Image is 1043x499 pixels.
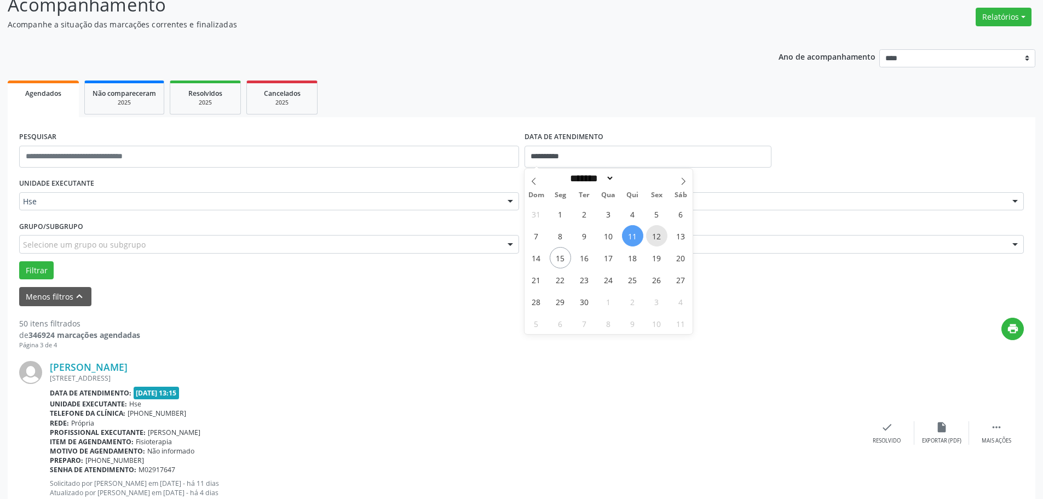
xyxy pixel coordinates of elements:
i: print [1007,323,1019,335]
div: 50 itens filtrados [19,318,140,329]
label: PESQUISAR [19,129,56,146]
span: Setembro 15, 2025 [550,247,571,268]
span: Outubro 3, 2025 [646,291,667,312]
span: Setembro 2, 2025 [574,203,595,225]
span: Setembro 5, 2025 [646,203,667,225]
span: Setembro 18, 2025 [622,247,643,268]
label: Grupo/Subgrupo [19,218,83,235]
label: UNIDADE EXECUTANTE [19,175,94,192]
span: Agosto 31, 2025 [526,203,547,225]
span: Qui [620,192,644,199]
span: Outubro 8, 2025 [598,313,619,334]
span: Setembro 7, 2025 [526,225,547,246]
span: Própria [71,418,94,428]
span: Outubro 10, 2025 [646,313,667,334]
i: check [881,421,893,433]
span: Setembro 1, 2025 [550,203,571,225]
b: Data de atendimento: [50,388,131,398]
span: Outubro 2, 2025 [622,291,643,312]
i: keyboard_arrow_up [73,290,85,302]
label: DATA DE ATENDIMENTO [525,129,603,146]
div: de [19,329,140,341]
span: Hse [23,196,497,207]
span: Outubro 9, 2025 [622,313,643,334]
span: Outubro 7, 2025 [574,313,595,334]
span: Setembro 24, 2025 [598,269,619,290]
select: Month [567,173,615,184]
span: Resolvidos [188,89,222,98]
span: [PERSON_NAME] [148,428,200,437]
span: Outubro 5, 2025 [526,313,547,334]
div: 2025 [255,99,309,107]
span: Outubro 11, 2025 [670,313,692,334]
b: Item de agendamento: [50,437,134,446]
span: Não compareceram [93,89,156,98]
span: Ter [572,192,596,199]
span: Outubro 6, 2025 [550,313,571,334]
span: Setembro 22, 2025 [550,269,571,290]
strong: 346924 marcações agendadas [28,330,140,340]
span: Agendados [25,89,61,98]
span: [PHONE_NUMBER] [85,456,144,465]
span: Hse [129,399,141,409]
button: Filtrar [19,261,54,280]
p: Solicitado por [PERSON_NAME] em [DATE] - há 11 dias Atualizado por [PERSON_NAME] em [DATE] - há 4... [50,479,860,497]
span: Seg [548,192,572,199]
span: Setembro 28, 2025 [526,291,547,312]
span: Sex [644,192,669,199]
input: Year [614,173,650,184]
div: 2025 [93,99,156,107]
span: Não informado [147,446,194,456]
b: Rede: [50,418,69,428]
span: Setembro 29, 2025 [550,291,571,312]
span: Setembro 4, 2025 [622,203,643,225]
span: Setembro 16, 2025 [574,247,595,268]
span: Outubro 4, 2025 [670,291,692,312]
span: Setembro 6, 2025 [670,203,692,225]
i: insert_drive_file [936,421,948,433]
span: Dom [525,192,549,199]
span: Setembro 3, 2025 [598,203,619,225]
button: print [1001,318,1024,340]
span: Setembro 12, 2025 [646,225,667,246]
span: Cancelados [264,89,301,98]
a: [PERSON_NAME] [50,361,128,373]
span: Setembro 17, 2025 [598,247,619,268]
div: [STREET_ADDRESS] [50,374,860,383]
i:  [990,421,1002,433]
span: Setembro 11, 2025 [622,225,643,246]
div: Página 3 de 4 [19,341,140,350]
b: Unidade executante: [50,399,127,409]
span: Setembro 19, 2025 [646,247,667,268]
span: M02917647 [139,465,175,474]
span: [DATE] 13:15 [134,387,180,399]
span: Qua [596,192,620,199]
span: [PHONE_NUMBER] [128,409,186,418]
span: Setembro 20, 2025 [670,247,692,268]
p: Acompanhe a situação das marcações correntes e finalizadas [8,19,727,30]
img: img [19,361,42,384]
span: Setembro 13, 2025 [670,225,692,246]
div: Resolvido [873,437,901,445]
div: Mais ações [982,437,1011,445]
span: Todos os profissionais [528,196,1002,207]
p: Ano de acompanhamento [779,49,875,63]
span: Sáb [669,192,693,199]
div: Exportar (PDF) [922,437,961,445]
span: Setembro 10, 2025 [598,225,619,246]
span: Setembro 26, 2025 [646,269,667,290]
span: Setembro 9, 2025 [574,225,595,246]
b: Profissional executante: [50,428,146,437]
button: Relatórios [976,8,1032,26]
span: Setembro 30, 2025 [574,291,595,312]
button: Menos filtroskeyboard_arrow_up [19,287,91,306]
span: Setembro 27, 2025 [670,269,692,290]
span: Setembro 21, 2025 [526,269,547,290]
b: Telefone da clínica: [50,409,125,418]
span: Outubro 1, 2025 [598,291,619,312]
b: Senha de atendimento: [50,465,136,474]
b: Motivo de agendamento: [50,446,145,456]
b: Preparo: [50,456,83,465]
span: Setembro 25, 2025 [622,269,643,290]
span: Setembro 8, 2025 [550,225,571,246]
